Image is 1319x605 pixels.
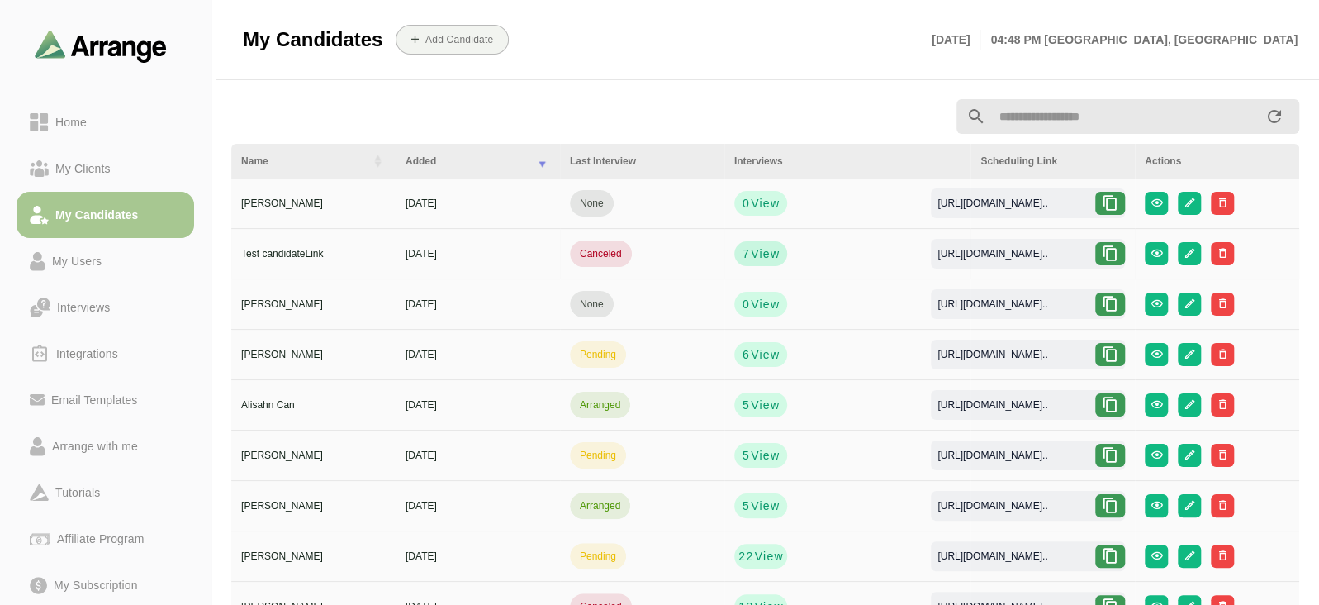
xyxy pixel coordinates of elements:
[241,448,386,463] div: [PERSON_NAME]
[241,246,386,261] div: Test candidateLink
[45,390,144,410] div: Email Templates
[1145,154,1289,169] div: Actions
[980,30,1298,50] p: 04:48 PM [GEOGRAPHIC_DATA], [GEOGRAPHIC_DATA]
[241,154,361,169] div: Name
[750,397,780,413] span: View
[241,347,386,362] div: [PERSON_NAME]
[50,298,116,317] div: Interviews
[406,448,550,463] div: [DATE]
[734,241,787,266] button: 7View
[580,196,604,211] div: None
[932,30,980,50] p: [DATE]
[580,498,620,513] div: arranged
[406,154,525,169] div: Added
[17,145,194,192] a: My Clients
[734,154,961,169] div: Interviews
[750,498,780,514] span: View
[924,347,1060,362] div: [URL][DOMAIN_NAME]..
[50,529,150,549] div: Affiliate Program
[49,112,93,132] div: Home
[49,205,145,225] div: My Candidates
[741,195,749,212] strong: 0
[49,159,117,179] div: My Clients
[45,436,145,456] div: Arrange with me
[734,544,787,569] button: 22View
[17,423,194,469] a: Arrange with me
[734,191,787,216] button: 0View
[924,297,1060,312] div: [URL][DOMAIN_NAME]..
[396,25,509,55] button: Add Candidate
[924,498,1060,513] div: [URL][DOMAIN_NAME]..
[17,192,194,238] a: My Candidates
[580,398,620,412] div: arranged
[50,344,125,364] div: Integrations
[734,342,787,367] button: 6View
[924,246,1060,261] div: [URL][DOMAIN_NAME]..
[580,297,604,312] div: None
[35,30,167,62] img: arrangeai-name-small-logo.4d2b8aee.svg
[741,245,749,262] strong: 7
[243,27,382,52] span: My Candidates
[17,284,194,331] a: Interviews
[406,398,550,412] div: [DATE]
[49,483,107,503] div: Tutorials
[750,245,780,262] span: View
[17,238,194,284] a: My Users
[924,196,1060,211] div: [URL][DOMAIN_NAME]..
[738,548,753,565] strong: 22
[17,331,194,377] a: Integrations
[741,296,749,312] strong: 0
[17,469,194,516] a: Tutorials
[406,297,550,312] div: [DATE]
[750,447,780,464] span: View
[980,154,1125,169] div: Scheduling Link
[753,548,783,565] span: View
[924,448,1060,463] div: [URL][DOMAIN_NAME]..
[750,195,780,212] span: View
[750,296,780,312] span: View
[17,516,194,562] a: Affiliate Program
[1264,107,1284,126] i: appended action
[241,549,386,564] div: [PERSON_NAME]
[734,292,787,317] button: 0View
[734,493,787,518] button: 5View
[580,448,616,463] div: pending
[17,377,194,423] a: Email Templates
[45,251,108,271] div: My Users
[734,443,787,468] button: 5View
[17,99,194,145] a: Home
[406,549,550,564] div: [DATE]
[580,549,616,564] div: pending
[924,398,1060,412] div: [URL][DOMAIN_NAME]..
[924,549,1060,564] div: [URL][DOMAIN_NAME]..
[580,246,622,261] div: canceled
[750,346,780,363] span: View
[741,346,749,363] strong: 6
[406,347,550,362] div: [DATE]
[741,447,749,464] strong: 5
[580,347,616,362] div: pending
[425,34,494,45] b: Add Candidate
[241,196,386,211] div: [PERSON_NAME]
[741,498,749,514] strong: 5
[570,154,714,169] div: Last Interview
[406,246,550,261] div: [DATE]
[406,196,550,211] div: [DATE]
[47,575,145,595] div: My Subscription
[741,397,749,413] strong: 5
[734,393,787,417] button: 5View
[241,297,386,312] div: [PERSON_NAME]
[241,398,386,412] div: Alisahn Can
[241,498,386,513] div: [PERSON_NAME]
[406,498,550,513] div: [DATE]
